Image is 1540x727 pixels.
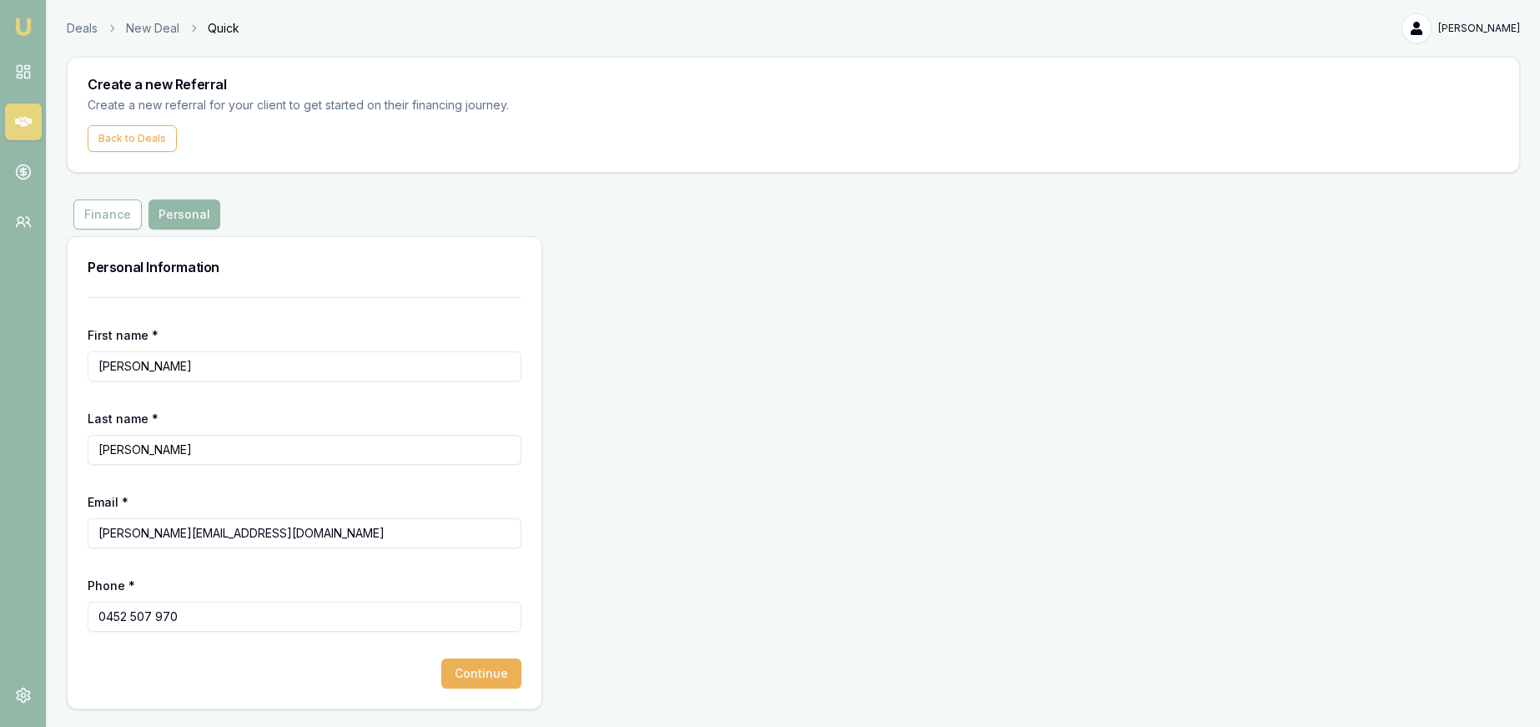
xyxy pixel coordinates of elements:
a: New Deal [126,20,179,37]
span: Quick [208,20,239,37]
img: emu-icon-u.png [13,17,33,37]
label: Phone * [88,578,135,593]
button: Back to Deals [88,125,177,152]
button: Continue [441,659,521,689]
span: [PERSON_NAME] [1438,22,1520,35]
label: First name * [88,328,159,342]
h3: Personal Information [88,257,521,277]
p: Create a new referral for your client to get started on their financing journey. [88,96,515,115]
button: Finance [73,199,142,230]
nav: breadcrumb [67,20,239,37]
label: Email * [88,495,128,509]
a: Deals [67,20,98,37]
button: Personal [148,199,220,230]
h3: Create a new Referral [88,78,1499,91]
label: Last name * [88,411,159,426]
